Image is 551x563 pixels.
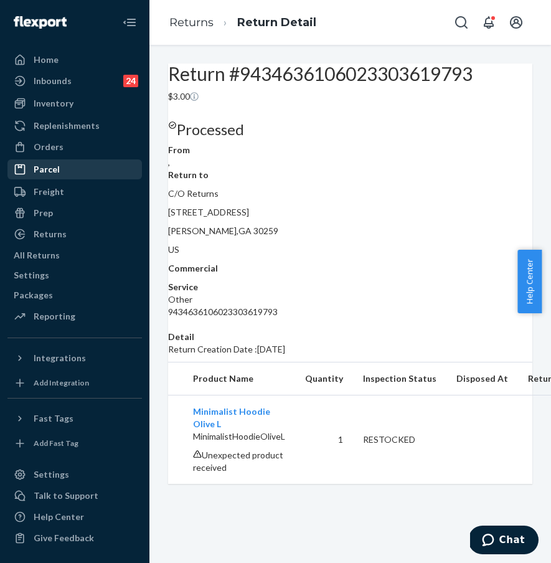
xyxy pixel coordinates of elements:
button: Open notifications [476,10,501,35]
h3: Processed [177,121,244,138]
div: Talk to Support [34,490,98,502]
div: 9434636106023303619793 [168,306,532,318]
div: Add Integration [34,377,89,388]
a: Orders [7,137,142,157]
div: Packages [14,289,53,301]
div: Returns [34,228,67,240]
a: Parcel [7,159,142,179]
h2: Return #9434636106023303619793 [168,64,532,84]
p: [PERSON_NAME] , GA 30259 [168,225,532,237]
div: Freight [34,186,64,198]
div: Prep [34,207,53,219]
div: 24 [123,75,138,87]
p: [STREET_ADDRESS] [168,206,532,219]
a: Prep [7,203,142,223]
dt: Service [168,281,532,293]
p: C/O Returns [168,187,532,200]
button: Give Feedback [7,528,142,548]
img: Flexport logo [14,16,67,29]
span: Unexpected product received [193,450,283,473]
button: Open account menu [504,10,529,35]
button: Talk to Support [7,486,142,506]
button: Integrations [7,348,142,368]
a: Add Integration [7,373,142,393]
a: Home [7,50,142,70]
strong: Commercial [168,263,218,273]
a: Inventory [7,93,142,113]
div: Replenishments [34,120,100,132]
div: Inventory [34,97,73,110]
a: Settings [7,465,142,485]
a: Minimalist Hoodie Olive L [193,406,270,429]
div: Add Fast Tag [34,438,78,448]
p: $3.00 [168,90,532,103]
a: Freight [7,182,142,202]
div: RESTOCKED [363,433,436,446]
div: Give Feedback [34,532,94,544]
th: Disposed At [446,362,518,395]
div: Fast Tags [34,412,73,425]
dt: Detail [168,331,532,343]
a: Returns [7,224,142,244]
a: Settings [7,265,142,285]
a: Reporting [7,306,142,326]
span: , [168,157,170,168]
div: Integrations [34,352,86,364]
button: Help Center [517,250,542,313]
ol: breadcrumbs [159,4,326,41]
div: Settings [34,468,69,481]
a: Help Center [7,507,142,527]
p: Return Creation Date : [DATE] [168,343,532,356]
a: Returns [169,16,214,29]
dt: Return to [168,169,532,181]
p: MinimalistHoodieOliveL [193,430,285,443]
div: Settings [14,269,49,281]
a: Replenishments [7,116,142,136]
div: Reporting [34,310,75,323]
button: Open Search Box [449,10,474,35]
th: Product Name [168,362,295,395]
button: Close Navigation [117,10,142,35]
div: Orders [34,141,64,153]
a: Inbounds24 [7,71,142,91]
div: Parcel [34,163,60,176]
dt: From [168,144,532,156]
div: Home [34,54,59,66]
a: Return Detail [237,16,316,29]
th: Inspection Status [353,362,446,395]
a: All Returns [7,245,142,265]
td: 1 [295,395,353,485]
div: All Returns [14,249,60,262]
span: Other [168,294,192,305]
div: Help Center [34,511,84,523]
div: Inbounds [34,75,72,87]
p: US [168,244,532,256]
th: Quantity [295,362,353,395]
a: Add Fast Tag [7,433,142,453]
iframe: Opens a widget where you can chat to one of our agents [470,526,539,557]
button: Fast Tags [7,409,142,428]
a: Packages [7,285,142,305]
